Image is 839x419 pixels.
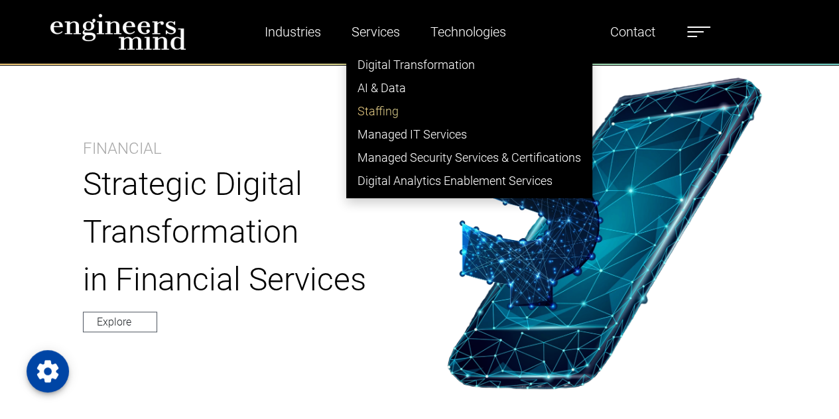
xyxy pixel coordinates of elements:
a: Managed Security Services & Certifications [347,146,592,169]
a: Managed IT Services [347,123,592,146]
ul: Industries [346,47,592,198]
a: Staffing [347,99,592,123]
p: in Financial Services [83,256,387,304]
p: Strategic Digital Transformation [83,160,387,256]
img: logo [50,13,186,50]
a: Digital Analytics Enablement Services [347,169,592,192]
img: img [447,78,761,389]
a: Technologies [425,17,511,47]
a: Explore [83,312,157,332]
a: Digital Transformation [347,53,592,76]
a: Industries [259,17,326,47]
a: Contact [605,17,661,47]
a: Services [346,17,405,47]
a: AI & Data [347,76,592,99]
p: Financial [83,137,162,160]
